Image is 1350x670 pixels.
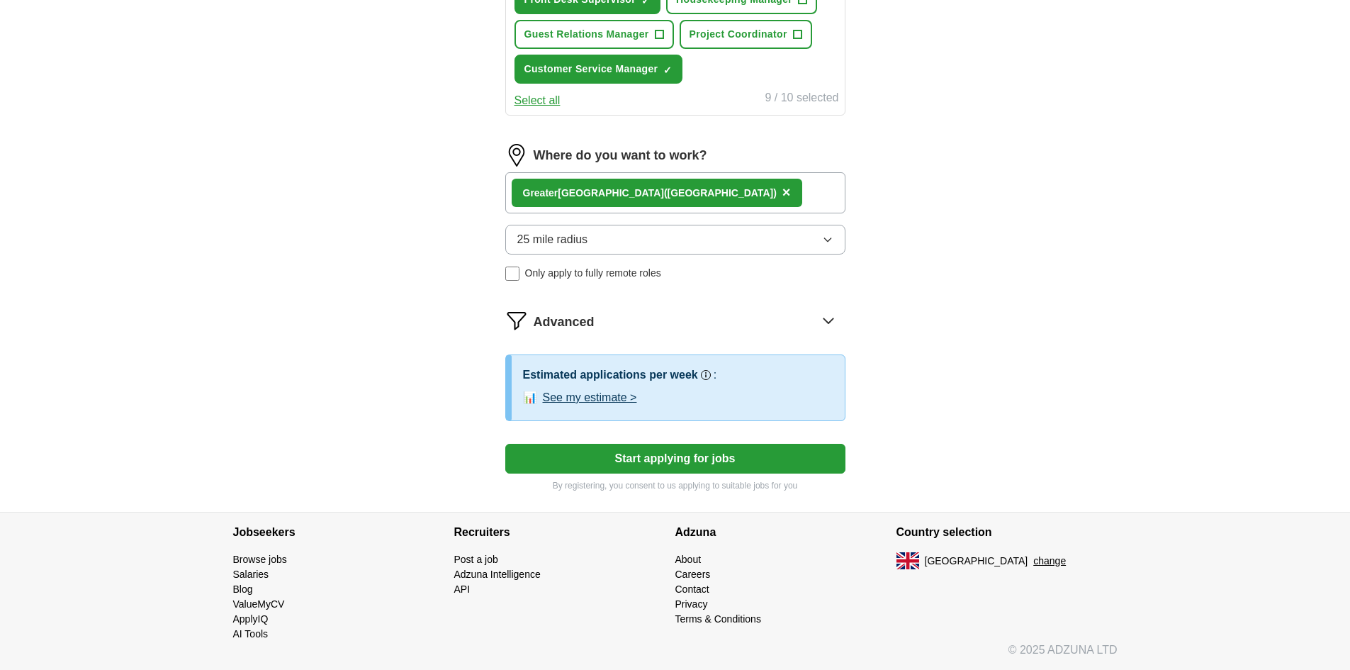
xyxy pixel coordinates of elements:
[505,225,845,255] button: 25 mile radius
[524,27,649,42] span: Guest Relations Manager
[782,184,791,200] span: ×
[675,569,711,580] a: Careers
[517,231,588,248] span: 25 mile radius
[525,266,661,281] span: Only apply to fully remote roles
[675,554,702,565] a: About
[543,389,637,406] button: See my estimate >
[514,20,674,49] button: Guest Relations Manager
[675,613,761,625] a: Terms & Conditions
[505,479,845,492] p: By registering, you consent to us applying to suitable jobs for you
[233,569,269,580] a: Salaries
[233,628,269,640] a: AI Tools
[505,144,528,167] img: location.png
[1033,554,1066,569] button: change
[524,62,658,77] span: Customer Service Manager
[454,584,471,595] a: API
[782,182,791,203] button: ×
[454,569,541,580] a: Adzuna Intelligence
[663,65,672,76] span: ✓
[505,444,845,474] button: Start applying for jobs
[233,584,253,595] a: Blog
[896,552,919,569] img: UK flag
[925,554,1028,569] span: [GEOGRAPHIC_DATA]
[222,642,1129,670] div: © 2025 ADZUNA LTD
[534,146,707,165] label: Where do you want to work?
[514,92,561,109] button: Select all
[680,20,812,49] button: Project Coordinator
[675,598,708,610] a: Privacy
[675,584,709,595] a: Contact
[505,309,528,332] img: filter
[896,513,1118,552] h4: Country selection
[454,554,498,565] a: Post a job
[714,367,716,384] h3: :
[523,187,558,199] strong: Greater
[690,27,787,42] span: Project Coordinator
[233,613,269,625] a: ApplyIQ
[233,598,285,610] a: ValueMyCV
[765,89,838,109] div: 9 / 10 selected
[505,267,519,281] input: Only apply to fully remote roles
[523,389,537,406] span: 📊
[523,367,698,384] h3: Estimated applications per week
[523,186,777,201] div: [GEOGRAPHIC_DATA]
[514,55,683,84] button: Customer Service Manager✓
[664,187,777,199] span: ([GEOGRAPHIC_DATA])
[233,554,287,565] a: Browse jobs
[534,313,595,332] span: Advanced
